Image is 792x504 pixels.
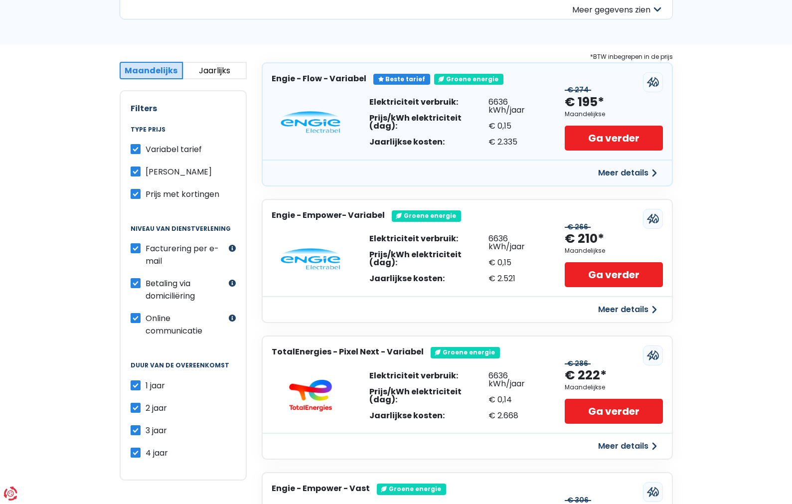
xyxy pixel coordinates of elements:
[488,122,545,130] div: € 0,15
[565,231,604,247] div: € 210*
[146,402,167,414] span: 2 jaar
[281,379,340,411] img: TotalEnergies
[272,74,366,83] h3: Engie - Flow - Variabel
[369,98,488,106] div: Elektriciteit verbruik:
[131,225,236,242] legend: Niveau van dienstverlening
[565,262,662,287] a: Ga verder
[281,111,340,133] img: Engie
[369,412,488,420] div: Jaarlijkse kosten:
[592,301,663,319] button: Meer details
[565,94,604,111] div: € 195*
[183,62,247,79] button: Jaarlijks
[431,347,500,358] div: Groene energie
[281,248,340,270] img: Engie
[592,164,663,182] button: Meer details
[434,74,503,85] div: Groene energie
[565,359,591,368] div: € 286
[488,412,545,420] div: € 2.668
[488,259,545,267] div: € 0,15
[131,126,236,143] legend: Type prijs
[488,396,545,404] div: € 0,14
[146,277,226,302] label: Betaling via domiciliëring
[120,62,183,79] button: Maandelijks
[488,235,545,251] div: 6636 kWh/jaar
[488,138,545,146] div: € 2.335
[131,104,236,113] h2: Filters
[565,384,605,391] div: Maandelijkse
[488,98,545,114] div: 6636 kWh/jaar
[565,399,662,424] a: Ga verder
[565,223,591,231] div: € 266
[565,247,605,254] div: Maandelijkse
[369,138,488,146] div: Jaarlijkse kosten:
[488,372,545,388] div: 6636 kWh/jaar
[565,367,607,384] div: € 222*
[146,144,202,155] span: Variabel tarief
[146,312,226,337] label: Online communicatie
[369,388,488,404] div: Prijs/kWh elektriciteit (dag):
[131,362,236,379] legend: Duur van de overeenkomst
[146,447,168,459] span: 4 jaar
[373,74,430,85] div: Beste tarief
[146,166,212,177] span: [PERSON_NAME]
[369,235,488,243] div: Elektriciteit verbruik:
[592,437,663,455] button: Meer details
[272,484,370,493] h3: Engie - Empower - Vast
[146,188,219,200] span: Prijs met kortingen
[392,210,461,221] div: Groene energie
[369,275,488,283] div: Jaarlijkse kosten:
[369,114,488,130] div: Prijs/kWh elektriciteit (dag):
[565,86,591,94] div: € 274
[565,126,662,151] a: Ga verder
[369,251,488,267] div: Prijs/kWh elektriciteit (dag):
[488,275,545,283] div: € 2.521
[377,484,446,495] div: Groene energie
[146,425,167,436] span: 3 jaar
[369,372,488,380] div: Elektriciteit verbruik:
[262,51,673,62] div: *BTW inbegrepen in de prijs
[272,210,385,220] h3: Engie - Empower- Variabel
[146,242,226,267] label: Facturering per e-mail
[272,347,424,356] h3: TotalEnergies - Pixel Next - Variabel
[565,111,605,118] div: Maandelijkse
[146,380,165,391] span: 1 jaar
